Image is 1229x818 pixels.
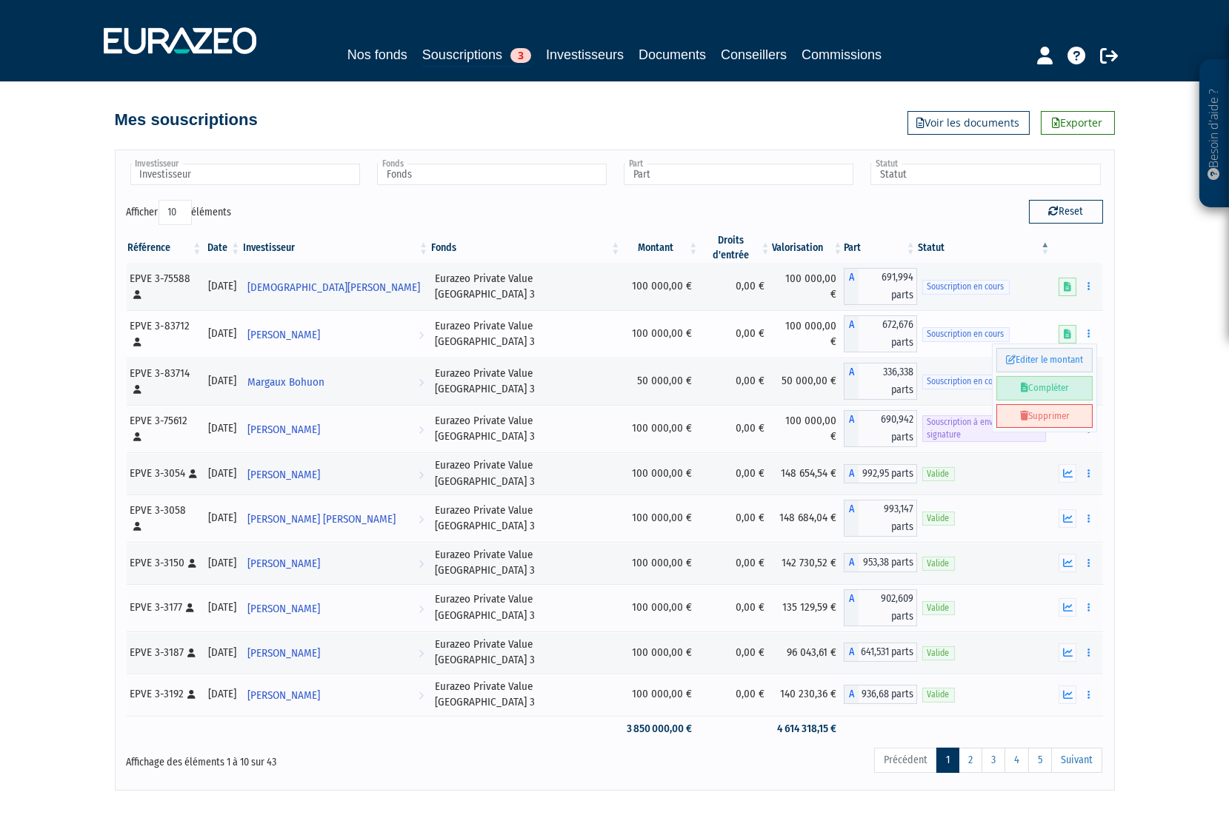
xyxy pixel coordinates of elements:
[247,416,320,443] span: [PERSON_NAME]
[922,327,1010,341] span: Souscription en cours
[435,679,616,711] div: Eurazeo Private Value [GEOGRAPHIC_DATA] 3
[134,522,142,531] i: [Français] Personne physique
[130,555,199,571] div: EPVE 3-3150
[127,200,232,225] label: Afficher éléments
[1028,748,1052,773] a: 5
[917,233,1052,263] th: Statut : activer pour trier la colonne par ordre d&eacute;croissant
[208,466,236,481] div: [DATE]
[844,553,859,572] span: A
[859,500,916,537] span: 993,147 parts
[922,601,955,615] span: Valide
[127,233,204,263] th: Référence : activer pour trier la colonne par ordre croissant
[130,466,199,481] div: EPVE 3-3054
[772,584,845,631] td: 135 129,59 €
[130,645,199,660] div: EPVE 3-3187
[188,690,196,699] i: [Français] Personne physique
[699,452,771,495] td: 0,00 €
[844,363,916,400] div: A - Eurazeo Private Value Europe 3
[247,369,324,396] span: Margaux Bohuon
[622,233,699,263] th: Montant: activer pour trier la colonne par ordre croissant
[844,464,916,483] div: A - Eurazeo Private Value Europe 3
[130,503,199,534] div: EPVE 3-3058
[844,643,916,662] div: A - Eurazeo Private Value Europe 3
[435,637,616,668] div: Eurazeo Private Value [GEOGRAPHIC_DATA] 3
[435,413,616,445] div: Eurazeo Private Value [GEOGRAPHIC_DATA] 3
[844,315,916,352] div: A - Eurazeo Private Value Europe 3
[639,44,706,65] a: Documents
[208,420,236,436] div: [DATE]
[622,584,699,631] td: 100 000,00 €
[208,600,236,615] div: [DATE]
[772,263,845,310] td: 100 000,00 €
[130,271,199,303] div: EPVE 3-75588
[208,373,236,389] div: [DATE]
[721,44,787,65] a: Conseillers
[622,716,699,742] td: 3 850 000,00 €
[242,319,430,349] a: [PERSON_NAME]
[844,500,859,537] span: A
[844,268,859,305] span: A
[208,686,236,702] div: [DATE]
[134,290,142,299] i: [Français] Personne physique
[134,338,142,346] i: [Français] Personne physique
[859,410,916,447] span: 690,942 parts
[622,542,699,584] td: 100 000,00 €
[208,645,236,660] div: [DATE]
[435,503,616,534] div: Eurazeo Private Value [GEOGRAPHIC_DATA] 3
[922,375,1010,389] span: Souscription en cours
[922,646,955,660] span: Valide
[859,464,916,483] span: 992,95 parts
[242,548,430,577] a: [PERSON_NAME]
[208,278,236,294] div: [DATE]
[699,674,771,716] td: 0,00 €
[922,557,955,571] span: Valide
[127,746,521,770] div: Affichage des éléments 1 à 10 sur 43
[419,301,424,329] i: Voir l'investisseur
[699,405,771,452] td: 0,00 €
[772,405,845,452] td: 100 000,00 €
[419,321,424,349] i: Voir l'investisseur
[996,404,1093,429] a: Supprimer
[844,410,859,447] span: A
[844,685,859,704] span: A
[435,366,616,398] div: Eurazeo Private Value [GEOGRAPHIC_DATA] 3
[419,461,424,489] i: Voir l'investisseur
[622,631,699,674] td: 100 000,00 €
[844,589,916,626] div: A - Eurazeo Private Value Europe 3
[844,268,916,305] div: A - Eurazeo Private Value Europe 3
[208,555,236,571] div: [DATE]
[922,467,955,481] span: Valide
[802,44,882,65] a: Commissions
[699,233,771,263] th: Droits d'entrée: activer pour trier la colonne par ordre croissant
[419,506,424,533] i: Voir l'investisseur
[435,591,616,623] div: Eurazeo Private Value [GEOGRAPHIC_DATA] 3
[190,469,198,478] i: [Français] Personne physique
[772,358,845,405] td: 50 000,00 €
[247,506,396,533] span: [PERSON_NAME] [PERSON_NAME]
[1051,748,1102,773] a: Suivant
[859,315,916,352] span: 672,676 parts
[996,376,1093,400] a: Compléter
[859,268,916,305] span: 691,994 parts
[130,686,199,702] div: EPVE 3-3192
[772,542,845,584] td: 142 730,52 €
[622,263,699,310] td: 100 000,00 €
[772,674,845,716] td: 140 230,36 €
[208,510,236,526] div: [DATE]
[242,593,430,623] a: [PERSON_NAME]
[844,643,859,662] span: A
[430,233,622,263] th: Fonds: activer pour trier la colonne par ordre croissant
[130,366,199,398] div: EPVE 3-83714
[247,321,320,349] span: [PERSON_NAME]
[419,595,424,623] i: Voir l'investisseur
[242,366,430,396] a: Margaux Bohuon
[242,414,430,443] a: [PERSON_NAME]
[242,503,430,533] a: [PERSON_NAME] [PERSON_NAME]
[1206,67,1223,201] p: Besoin d'aide ?
[982,748,1005,773] a: 3
[844,589,859,626] span: A
[1005,748,1029,773] a: 4
[419,416,424,443] i: Voir l'investisseur
[247,682,320,709] span: [PERSON_NAME]
[435,547,616,579] div: Eurazeo Private Value [GEOGRAPHIC_DATA] 3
